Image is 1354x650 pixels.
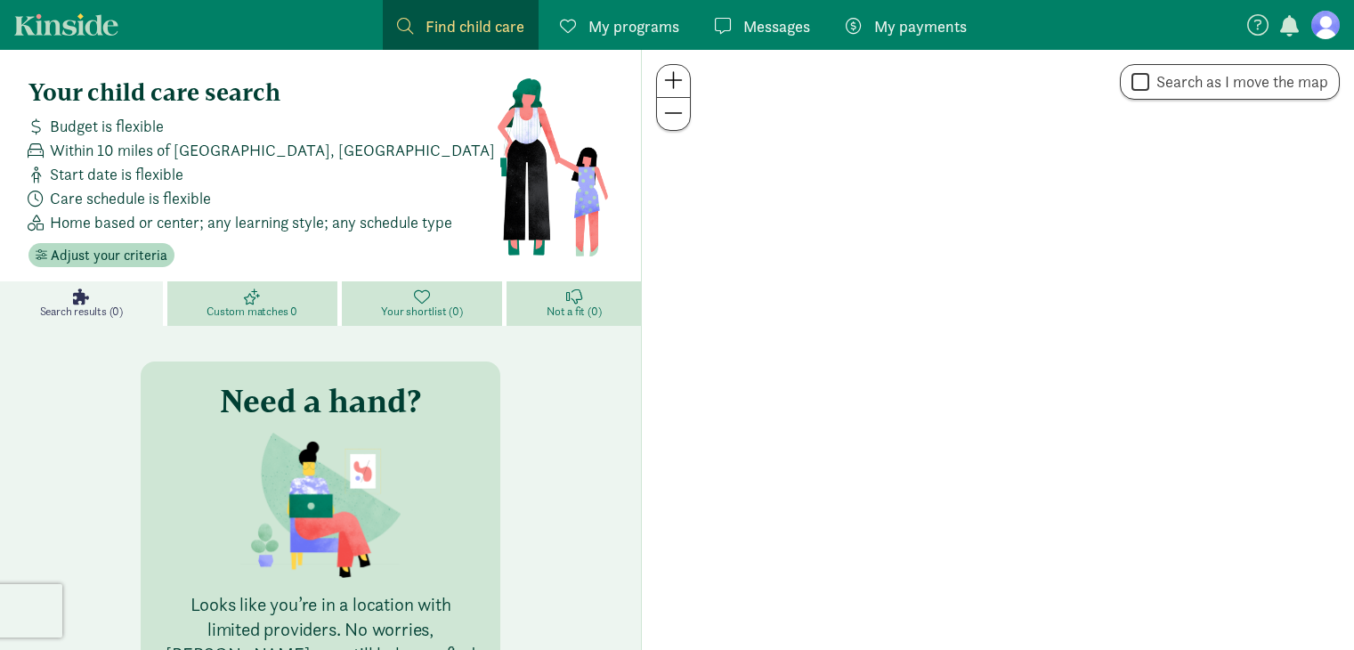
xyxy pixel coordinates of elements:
[220,383,421,418] h3: Need a hand?
[874,14,967,38] span: My payments
[50,162,183,186] span: Start date is flexible
[14,13,118,36] a: Kinside
[588,14,679,38] span: My programs
[28,78,496,107] h4: Your child care search
[507,281,641,326] a: Not a fit (0)
[207,305,297,319] span: Custom matches 0
[50,210,452,234] span: Home based or center; any learning style; any schedule type
[743,14,810,38] span: Messages
[50,114,164,138] span: Budget is flexible
[51,245,167,266] span: Adjust your criteria
[381,305,462,319] span: Your shortlist (0)
[167,281,342,326] a: Custom matches 0
[342,281,507,326] a: Your shortlist (0)
[28,243,174,268] button: Adjust your criteria
[547,305,601,319] span: Not a fit (0)
[1149,71,1328,93] label: Search as I move the map
[50,138,495,162] span: Within 10 miles of [GEOGRAPHIC_DATA], [GEOGRAPHIC_DATA]
[50,186,211,210] span: Care schedule is flexible
[40,305,123,319] span: Search results (0)
[426,14,524,38] span: Find child care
